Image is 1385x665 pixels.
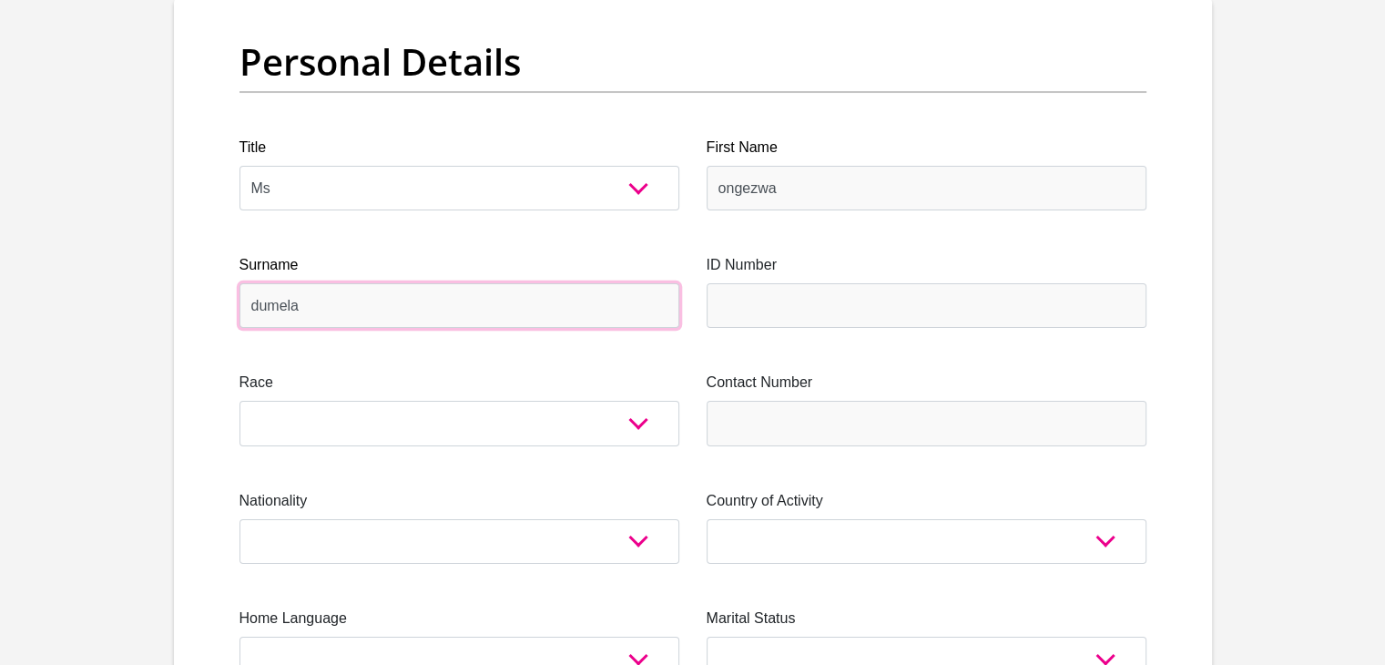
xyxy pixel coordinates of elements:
[239,137,679,159] label: Title
[707,166,1146,210] input: First Name
[707,372,1146,394] label: Contact Number
[707,137,1146,159] label: First Name
[707,283,1146,328] input: ID Number
[239,254,679,276] label: Surname
[239,40,1146,84] h2: Personal Details
[239,608,679,629] label: Home Language
[707,401,1146,445] input: Contact Number
[707,608,1146,629] label: Marital Status
[239,490,679,512] label: Nationality
[707,254,1146,276] label: ID Number
[239,372,679,394] label: Race
[707,490,1146,512] label: Country of Activity
[239,283,679,328] input: Surname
